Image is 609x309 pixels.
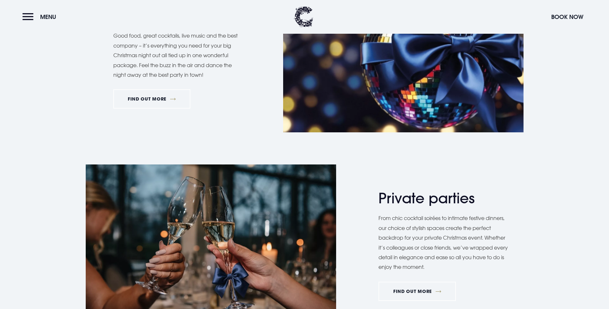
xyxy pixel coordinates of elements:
[113,31,245,80] p: Good food, great cocktails, live music and the best company – it’s everything you need for your b...
[294,6,313,27] img: Clandeboye Lodge
[378,282,456,301] a: FIND OUT MORE
[548,10,587,24] button: Book Now
[40,13,56,21] span: Menu
[113,89,191,109] a: FIND OUT MORE
[378,190,504,207] h2: Private parties
[22,10,59,24] button: Menu
[378,213,510,272] p: From chic cocktail soirées to intimate festive dinners, our choice of stylish spaces create the p...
